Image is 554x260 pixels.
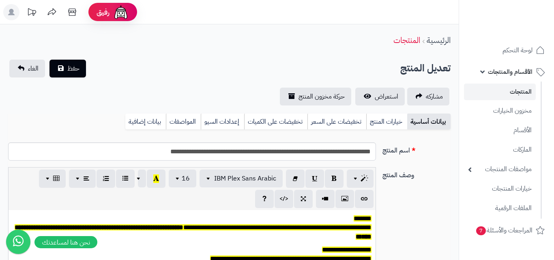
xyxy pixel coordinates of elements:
span: حفظ [67,64,79,73]
button: IBM Plex Sans Arabic [200,170,283,187]
a: لوحة التحكم [464,41,549,60]
a: إعدادات السيو [201,114,244,130]
a: خيارات المنتج [366,114,407,130]
span: 16 [182,174,190,183]
a: بيانات إضافية [125,114,166,130]
a: مواصفات المنتجات [464,161,536,178]
a: حركة مخزون المنتج [280,88,351,105]
a: الماركات [464,141,536,159]
a: تخفيضات على السعر [307,114,366,130]
a: الأقسام [464,122,536,139]
span: مشاركه [426,92,443,101]
span: IBM Plex Sans Arabic [214,174,276,183]
a: مشاركه [407,88,449,105]
h2: تعديل المنتج [400,60,451,77]
a: المنتجات [464,84,536,100]
a: الرئيسية [427,34,451,46]
a: تحديثات المنصة [21,4,42,22]
span: لوحة التحكم [502,45,533,56]
a: تخفيضات على الكميات [244,114,307,130]
a: خيارات المنتجات [464,180,536,198]
span: المراجعات والأسئلة [475,225,533,236]
a: المواصفات [166,114,201,130]
a: مخزون الخيارات [464,102,536,120]
button: 16 [169,170,196,187]
span: استعراض [375,92,398,101]
a: بيانات أساسية [407,114,451,130]
span: 7 [476,226,486,235]
button: حفظ [49,60,86,77]
a: الملفات الرقمية [464,200,536,217]
span: حركة مخزون المنتج [298,92,345,101]
a: استعراض [355,88,405,105]
img: ai-face.png [113,4,129,20]
span: الأقسام والمنتجات [488,66,533,77]
a: الغاء [9,60,45,77]
span: رفيق [97,7,110,17]
label: اسم المنتج [379,142,454,155]
label: وصف المنتج [379,167,454,180]
a: المراجعات والأسئلة7 [464,221,549,240]
a: المنتجات [393,34,420,46]
span: الغاء [28,64,39,73]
